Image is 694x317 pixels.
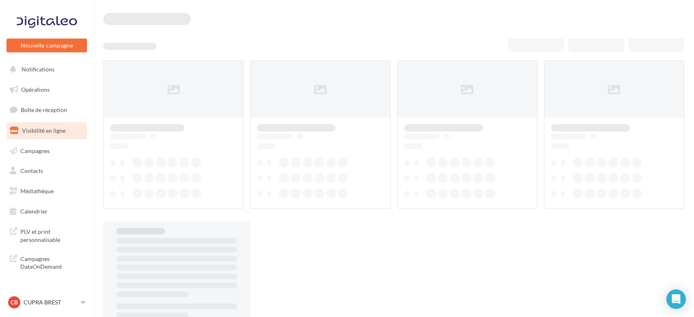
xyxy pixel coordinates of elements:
a: Campagnes [5,142,89,160]
span: Boîte de réception [21,106,67,113]
span: Opérations [21,86,50,93]
a: Calendrier [5,203,89,220]
span: PLV et print personnalisable [20,226,84,244]
span: Visibilité en ligne [22,127,65,134]
button: Nouvelle campagne [7,39,87,52]
a: PLV et print personnalisable [5,223,89,247]
div: Open Intercom Messenger [666,289,686,309]
span: Notifications [22,66,54,73]
a: Visibilité en ligne [5,122,89,139]
span: Campagnes DataOnDemand [20,253,84,271]
span: Médiathèque [20,188,54,194]
a: Médiathèque [5,183,89,200]
button: Notifications [5,61,85,78]
p: CUPRA BREST [24,298,78,306]
a: Boîte de réception [5,101,89,119]
span: Campagnes [20,147,50,154]
span: CB [11,298,18,306]
a: CB CUPRA BREST [7,295,87,310]
a: Contacts [5,162,89,179]
span: Contacts [20,167,43,174]
span: Calendrier [20,208,48,215]
a: Campagnes DataOnDemand [5,250,89,274]
a: Opérations [5,81,89,98]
